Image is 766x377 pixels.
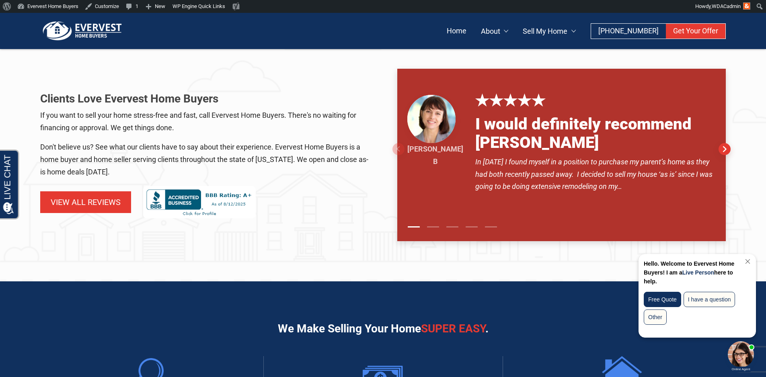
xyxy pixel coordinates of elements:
img: Cyndy B [407,95,456,143]
a: View All Reviews [40,191,131,213]
span: Opens a chat window [20,6,65,16]
span: [PHONE_NUMBER] [598,27,659,35]
h4: I would definitely recommend [PERSON_NAME] [475,115,716,152]
span: Super Easy [421,322,485,335]
p: [PERSON_NAME] B [407,143,463,168]
p: If you want to sell your home stress-free and fast, call Evervest Home Buyers. There's no waiting... [40,109,369,134]
a: About [474,24,516,39]
h2: We Make Selling Your Home . [40,322,726,336]
a: [PHONE_NUMBER] [591,24,666,39]
span: WDACadmin [712,3,741,9]
h2: Clients Love Evervest Home Buyers [40,92,369,106]
a: Sell My Home [515,24,583,39]
img: Evervest LLC BBB Business Review [143,186,256,218]
a: Home [439,24,474,39]
iframe: Chat Invitation [629,252,758,373]
img: logo.png [40,21,125,41]
p: In [DATE] I found myself in a position to purchase my parent’s home as they had both recently pas... [475,156,716,193]
p: Don't believe us? See what our clients have to say about their experience. Evervest Home Buyers i... [40,141,369,178]
a: Get Your Offer [666,24,725,39]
